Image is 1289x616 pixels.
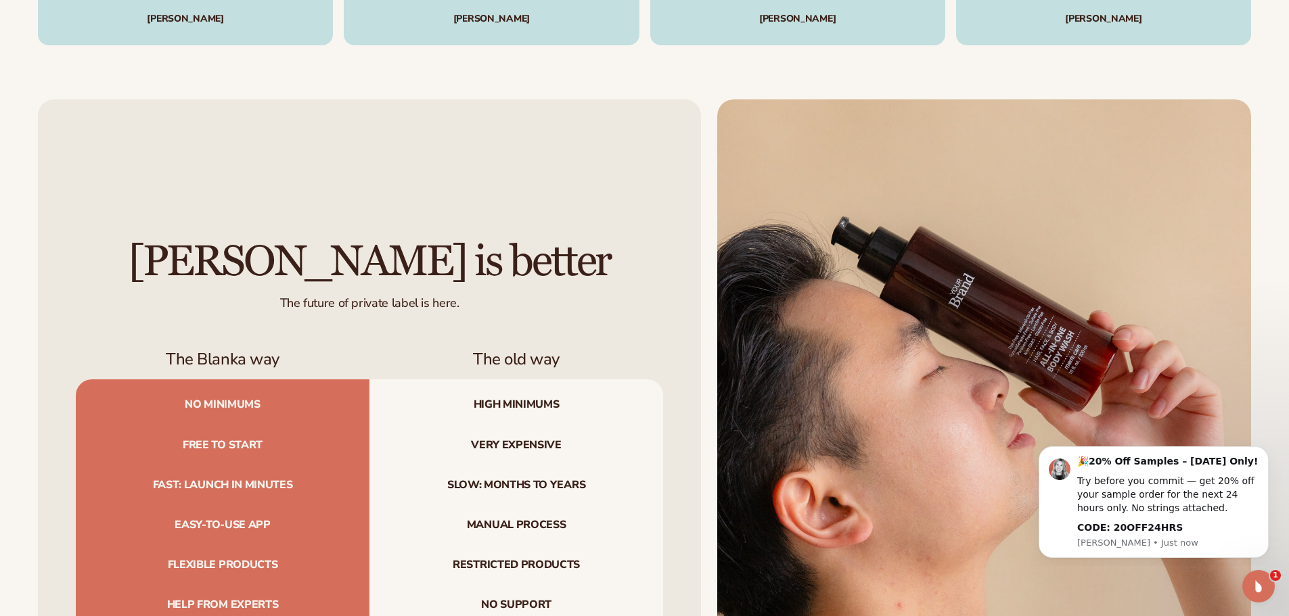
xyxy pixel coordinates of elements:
[1270,570,1281,581] span: 1
[369,545,663,585] span: Restricted products
[360,14,623,24] div: [PERSON_NAME]
[369,505,663,545] span: Manual process
[76,239,663,285] h2: [PERSON_NAME] is better
[22,22,32,32] img: logo_orange.svg
[38,22,66,32] div: v 4.0.25
[76,425,369,465] span: Free to start
[76,350,369,369] h3: The Blanka way
[135,78,145,89] img: tab_keywords_by_traffic_grey.svg
[972,14,1235,24] div: [PERSON_NAME]
[76,379,369,425] span: No minimums
[37,78,47,89] img: tab_domain_overview_orange.svg
[150,80,228,89] div: Keywords by Traffic
[76,465,369,505] span: Fast: launch in minutes
[76,505,369,545] span: Easy-to-use app
[54,14,317,24] div: [PERSON_NAME]
[369,425,663,465] span: Very expensive
[369,379,663,425] span: High minimums
[22,35,32,46] img: website_grey.svg
[35,35,149,46] div: Domain: [DOMAIN_NAME]
[1242,570,1275,602] iframe: Intercom live chat
[76,545,369,585] span: Flexible products
[369,465,663,505] span: Slow: months to years
[369,350,663,369] h3: The old way
[51,80,121,89] div: Domain Overview
[76,285,663,311] div: The future of private label is here.
[1018,434,1289,566] iframe: Intercom notifications message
